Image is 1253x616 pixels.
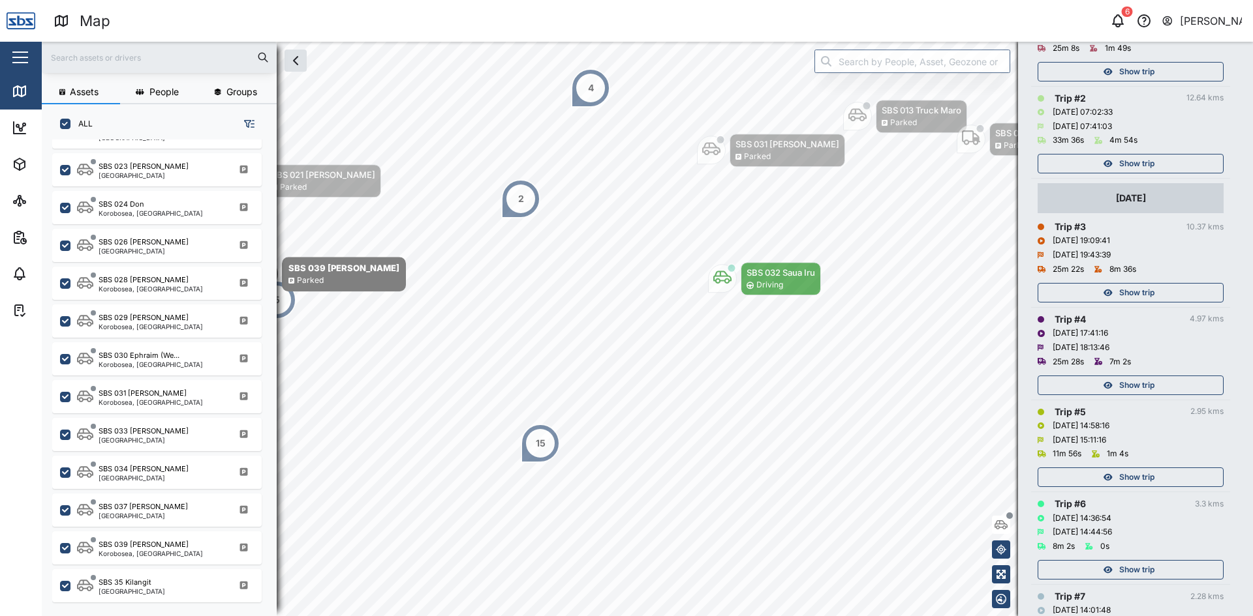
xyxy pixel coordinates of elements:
[297,274,324,287] div: Parked
[1122,7,1133,17] div: 6
[1119,468,1154,486] span: Show trip
[226,87,257,96] span: Groups
[280,181,307,194] div: Parked
[1053,263,1084,276] div: 25m 22s
[99,161,189,172] div: SBS 023 [PERSON_NAME]
[1119,284,1154,302] span: Show trip
[233,164,381,198] div: Map marker
[957,123,1075,156] div: Map marker
[99,550,203,557] div: Korobosea, [GEOGRAPHIC_DATA]
[1190,313,1224,325] div: 4.97 kms
[1055,405,1086,419] div: Trip # 5
[1053,540,1075,553] div: 8m 2s
[1055,312,1086,327] div: Trip # 4
[99,312,189,323] div: SBS 029 [PERSON_NAME]
[1038,467,1224,487] button: Show trip
[34,157,74,171] div: Assets
[99,210,203,216] div: Korobosea, [GEOGRAPHIC_DATA]
[1180,13,1243,29] div: [PERSON_NAME]
[34,84,63,98] div: Map
[99,248,189,254] div: [GEOGRAPHIC_DATA]
[1119,63,1154,81] span: Show trip
[1053,249,1111,261] div: [DATE] 19:43:39
[1055,91,1086,106] div: Trip # 2
[288,261,399,274] div: SBS 039 [PERSON_NAME]
[1038,375,1224,395] button: Show trip
[571,68,610,108] div: Map marker
[814,50,1010,73] input: Search by People, Asset, Geozone or Place
[99,172,189,179] div: [GEOGRAPHIC_DATA]
[1107,448,1128,460] div: 1m 4s
[1053,327,1108,340] div: [DATE] 17:41:16
[99,388,187,399] div: SBS 031 [PERSON_NAME]
[274,293,280,307] div: 5
[99,426,189,437] div: SBS 033 [PERSON_NAME]
[99,274,189,286] div: SBS 028 [PERSON_NAME]
[99,286,203,292] div: Korobosea, [GEOGRAPHIC_DATA]
[735,138,839,151] div: SBS 031 [PERSON_NAME]
[1055,497,1086,511] div: Trip # 6
[1116,191,1146,205] div: [DATE]
[1109,263,1136,276] div: 8m 36s
[271,168,375,181] div: SBS 021 [PERSON_NAME]
[521,424,560,463] div: Map marker
[843,100,967,133] div: Map marker
[1105,42,1131,55] div: 1m 49s
[99,350,179,361] div: SBS 030 Ephraim (We...
[697,134,845,167] div: Map marker
[1109,356,1131,368] div: 7m 2s
[708,262,821,295] div: Map marker
[1100,540,1109,553] div: 0s
[99,463,189,475] div: SBS 034 [PERSON_NAME]
[588,81,594,95] div: 4
[1053,356,1084,368] div: 25m 28s
[1038,154,1224,173] button: Show trip
[1004,139,1030,152] div: Parked
[7,7,35,35] img: Main Logo
[34,303,70,317] div: Tasks
[1038,283,1224,302] button: Show trip
[1053,235,1110,247] div: [DATE] 19:09:41
[1055,589,1085,604] div: Trip # 7
[42,42,1253,616] canvas: Map
[756,279,783,291] div: Driving
[882,104,961,117] div: SBS 013 Truck Maro
[1190,591,1224,603] div: 2.28 kms
[70,119,93,129] label: ALL
[1053,526,1112,538] div: [DATE] 14:44:56
[995,126,1069,139] div: SBS 016 Truck Roa
[99,501,188,512] div: SBS 037 [PERSON_NAME]
[1190,405,1224,418] div: 2.95 kms
[1186,221,1224,233] div: 10.37 kms
[1053,434,1106,447] div: [DATE] 15:11:16
[1053,342,1109,354] div: [DATE] 18:13:46
[747,266,815,279] div: SBS 032 Saua Iru
[1055,220,1086,234] div: Trip # 3
[1195,498,1224,510] div: 3.3 kms
[257,280,296,319] div: Map marker
[99,323,203,330] div: Korobosea, [GEOGRAPHIC_DATA]
[536,436,546,450] div: 15
[99,134,189,141] div: [GEOGRAPHIC_DATA]
[1053,420,1109,432] div: [DATE] 14:58:16
[1119,154,1154,173] span: Show trip
[99,475,189,481] div: [GEOGRAPHIC_DATA]
[99,437,189,443] div: [GEOGRAPHIC_DATA]
[1186,92,1224,104] div: 12.64 kms
[1119,376,1154,394] span: Show trip
[1053,106,1113,119] div: [DATE] 07:02:33
[34,267,74,281] div: Alarms
[1053,42,1079,55] div: 25m 8s
[50,48,269,67] input: Search assets or drivers
[34,121,93,135] div: Dashboard
[518,192,524,206] div: 2
[149,87,179,96] span: People
[744,151,771,163] div: Parked
[99,237,189,248] div: SBS 026 [PERSON_NAME]
[34,194,65,208] div: Sites
[80,10,110,33] div: Map
[99,512,188,519] div: [GEOGRAPHIC_DATA]
[52,139,276,606] div: grid
[1053,121,1112,133] div: [DATE] 07:41:03
[1053,448,1081,460] div: 11m 56s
